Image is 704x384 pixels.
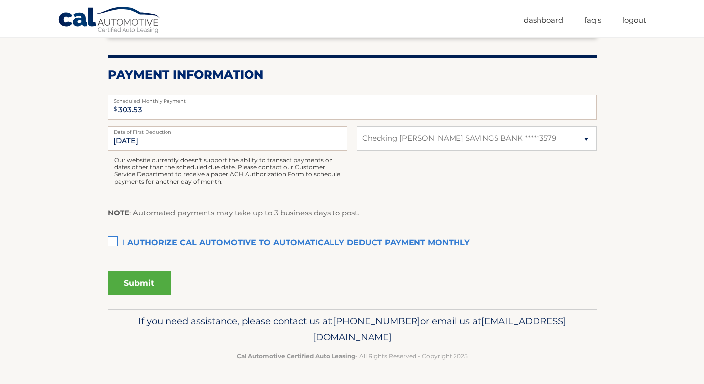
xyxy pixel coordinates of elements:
[108,67,597,82] h2: Payment Information
[622,12,646,28] a: Logout
[108,126,347,151] input: Payment Date
[114,313,590,345] p: If you need assistance, please contact us at: or email us at
[58,6,162,35] a: Cal Automotive
[584,12,601,28] a: FAQ's
[108,95,597,120] input: Payment Amount
[111,98,120,120] span: $
[333,315,420,327] span: [PHONE_NUMBER]
[108,233,597,253] label: I authorize cal automotive to automatically deduct payment monthly
[108,151,347,192] div: Our website currently doesn't support the ability to transact payments on dates other than the sc...
[108,208,129,217] strong: NOTE
[108,271,171,295] button: Submit
[524,12,563,28] a: Dashboard
[108,95,597,103] label: Scheduled Monthly Payment
[108,207,359,219] p: : Automated payments may take up to 3 business days to post.
[114,351,590,361] p: - All Rights Reserved - Copyright 2025
[237,352,355,360] strong: Cal Automotive Certified Auto Leasing
[108,126,347,134] label: Date of First Deduction
[313,315,566,342] span: [EMAIL_ADDRESS][DOMAIN_NAME]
